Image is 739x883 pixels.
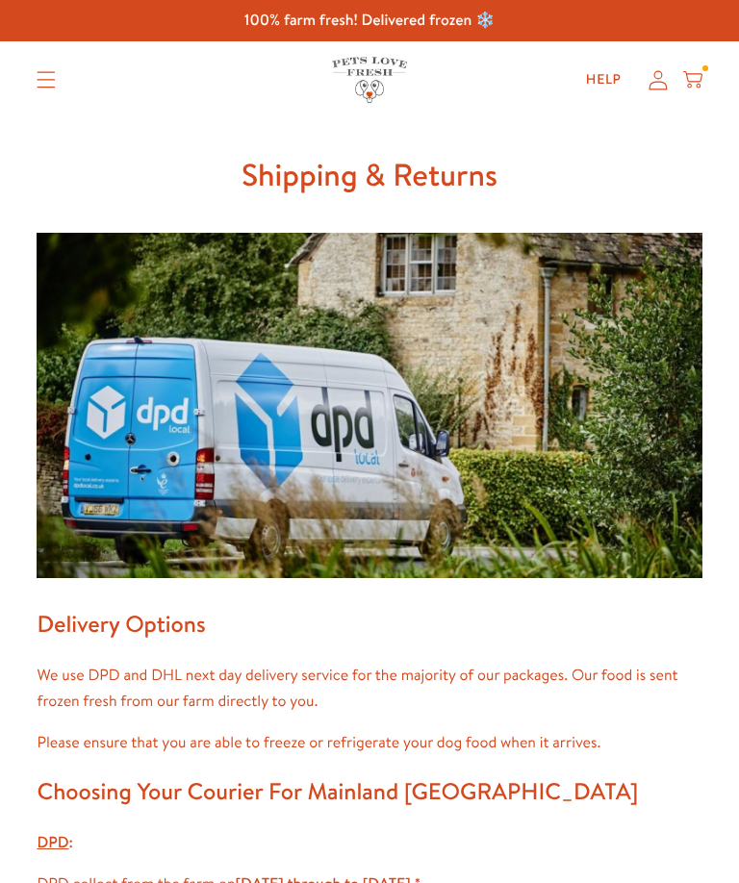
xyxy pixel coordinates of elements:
[37,149,701,201] h1: Shipping & Returns
[37,771,701,811] h2: Choosing Your Courier For Mainland [GEOGRAPHIC_DATA]
[21,56,71,104] summary: Translation missing: en.sections.header.menu
[37,730,701,756] p: Please ensure that you are able to freeze or refrigerate your dog food when it arrives.
[37,832,72,853] strong: :
[332,57,407,102] img: Pets Love Fresh
[571,61,637,99] a: Help
[37,832,68,853] span: DPD
[37,604,701,643] h2: Delivery Options
[37,663,701,715] p: We use DPD and DHL next day delivery service for the majority of our packages. Our food is sent f...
